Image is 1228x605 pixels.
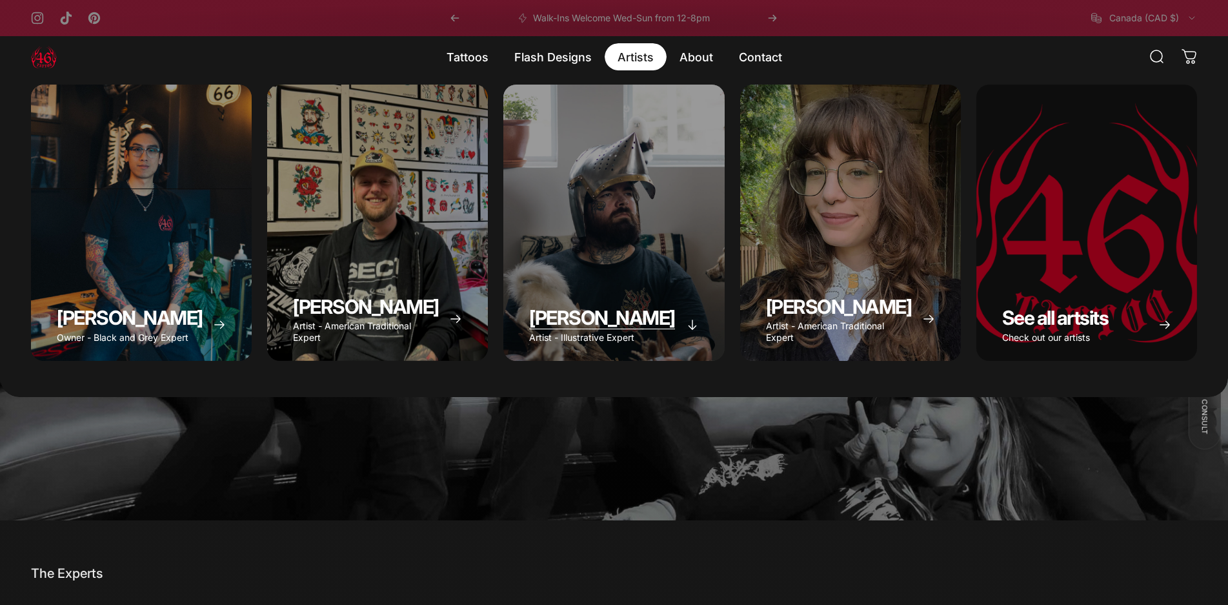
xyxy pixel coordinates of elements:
p: Check out our artists [1002,332,1109,344]
p: Artist - American Traditional Expert [766,320,912,343]
span: See all artsits [1002,306,1109,329]
summary: Artists [605,43,667,70]
span: [PERSON_NAME] [529,306,675,329]
a: Geoffrey Wong [31,85,252,361]
p: Artist - American Traditional Expert [293,320,439,343]
p: Owner - Black and Grey Expert [57,332,203,344]
summary: Flash Designs [501,43,605,70]
a: Contact [726,43,795,70]
summary: About [667,43,726,70]
span: [PERSON_NAME] [293,295,439,318]
a: Taivas Jättiläinen [503,85,724,361]
summary: Tattoos [434,43,501,70]
a: 0 items [1175,43,1203,71]
nav: Primary [434,43,795,70]
span: [PERSON_NAME] [57,306,203,329]
p: Artist - Illustrative Expert [529,332,675,344]
a: Spencer Skalko [267,85,488,361]
a: See all artsits [976,85,1197,361]
a: Emily Forte [740,85,961,361]
span: [PERSON_NAME] [766,295,912,318]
